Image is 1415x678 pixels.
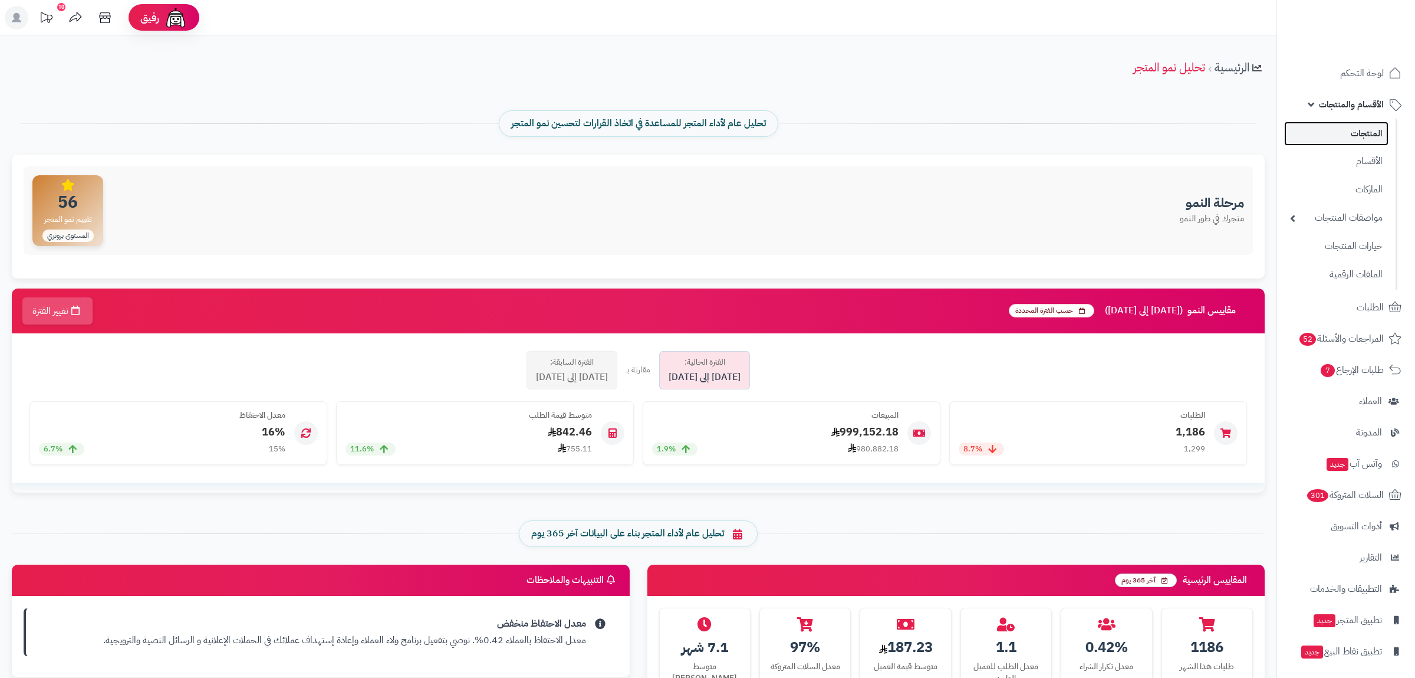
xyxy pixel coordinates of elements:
a: الرئيسية [1215,58,1249,76]
div: 97% [769,637,841,657]
span: 6.7% [44,444,62,455]
a: وآتس آبجديد [1284,450,1408,478]
span: الفترة السابقة: [550,356,594,368]
a: العملاء [1284,387,1408,415]
span: آخر 365 يوم [1115,574,1177,587]
span: أدوات التسويق [1331,518,1382,535]
a: تحليل نمو المتجر [1133,58,1205,76]
a: الماركات [1284,177,1388,202]
div: 1,186 [959,424,1205,440]
a: الأقسام [1284,149,1388,174]
span: المدونة [1356,424,1382,441]
a: لوحة التحكم [1284,59,1408,87]
h4: معدل الاحتفاظ [39,411,285,420]
a: المنتجات [1284,122,1388,146]
div: 1,299 [1184,444,1205,455]
span: وآتس آب [1325,456,1382,472]
span: 52 [1299,333,1316,346]
div: 980,882.18 [848,443,899,455]
span: الفترة الحالية: [685,356,725,368]
span: تطبيق المتجر [1312,612,1382,628]
a: السلات المتروكة301 [1284,481,1408,509]
div: 755.11 [558,443,592,455]
h3: المقاييس الرئيسية [1115,574,1253,587]
h4: متوسط قيمة الطلب [345,411,592,420]
a: تحديثات المنصة [31,6,61,32]
div: طلبات هذا الشهر [1171,661,1243,673]
div: 7.1 شهر [669,637,741,657]
span: 56 [41,194,96,211]
span: 1.9% [657,444,676,455]
a: طلبات الإرجاع7 [1284,356,1408,384]
span: 11.6% [350,444,374,455]
a: الملفات الرقمية [1284,262,1388,287]
p: معدل الاحتفاظ بالعملاء 0.42%. نوصي بتفعيل برنامج ولاء العملاء وإعادة إستهداف عملائك في الحملات ال... [35,634,586,647]
div: 187.23 [869,637,942,657]
h4: الطلبات [959,411,1205,420]
span: 7 [1321,364,1335,377]
div: 10 [57,3,65,11]
a: مواصفات المنتجات [1284,205,1388,231]
div: 1186 [1171,637,1243,657]
span: 301 [1307,489,1328,502]
div: 999,152.18 [652,424,899,440]
strong: معدل الاحتفاظ منخفض [35,617,586,631]
p: متجرك في طور النمو [1180,212,1244,225]
span: ([DATE] إلى [DATE]) [1105,306,1183,316]
span: المستوى برونزي [42,230,94,242]
div: 16% [39,424,285,440]
div: 1.1 [970,637,1042,657]
span: العملاء [1359,393,1382,410]
div: متوسط قيمة العميل [869,661,942,673]
a: المدونة [1284,418,1408,447]
span: [DATE] إلى [DATE] [669,371,741,384]
span: تحليل عام لأداء المتجر للمساعدة في اتخاذ القرارات لتحسين نمو المتجر [511,117,766,130]
span: جديد [1327,458,1348,471]
h4: المبيعات [652,411,899,420]
h3: مرحلة النمو [1180,196,1244,210]
a: خيارات المنتجات [1284,234,1388,259]
span: جديد [1314,614,1335,627]
span: التطبيقات والخدمات [1310,581,1382,597]
div: معدل تكرار الشراء [1070,661,1143,673]
div: 842.46 [345,424,592,440]
span: 8.7% [963,444,982,455]
span: السلات المتروكة [1306,487,1384,503]
div: مقارنة بـ [626,364,650,376]
span: جديد [1301,646,1323,659]
span: لوحة التحكم [1340,65,1384,81]
span: الأقسام والمنتجات [1319,96,1384,113]
span: تحليل عام لأداء المتجر بناء على البيانات آخر 365 يوم [531,527,724,541]
a: المراجعات والأسئلة52 [1284,325,1408,353]
span: رفيق [140,11,159,25]
span: حسب الفترة المحددة [1009,304,1094,317]
span: تقييم نمو المتجر [41,213,96,226]
h3: التنبيهات والملاحظات [526,575,618,586]
a: تطبيق المتجرجديد [1284,606,1408,634]
a: أدوات التسويق [1284,512,1408,541]
span: الطلبات [1357,299,1384,316]
span: طلبات الإرجاع [1319,362,1384,378]
a: تطبيق نقاط البيعجديد [1284,637,1408,666]
div: معدل السلات المتروكة [769,661,841,673]
button: تغيير الفترة [22,297,93,325]
a: التطبيقات والخدمات [1284,575,1408,603]
a: الطلبات [1284,293,1408,322]
span: المراجعات والأسئلة [1298,330,1384,347]
div: 0.42% [1070,637,1143,657]
div: 15% [269,444,285,455]
h3: مقاييس النمو [1009,304,1256,317]
span: [DATE] إلى [DATE] [536,371,608,384]
img: logo-2.png [1335,32,1404,57]
a: التقارير [1284,543,1408,572]
span: تطبيق نقاط البيع [1300,643,1382,660]
img: ai-face.png [164,6,187,30]
span: التقارير [1360,549,1382,566]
